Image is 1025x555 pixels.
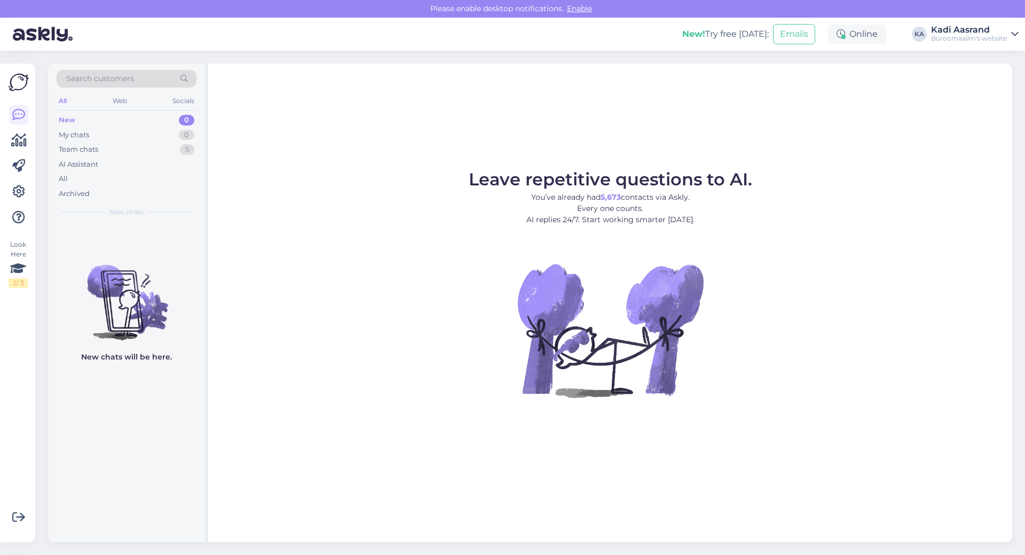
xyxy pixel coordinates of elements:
img: No Chat active [514,234,706,426]
p: You’ve already had contacts via Askly. Every one counts. AI replies 24/7. Start working smarter [... [469,192,752,225]
div: Try free [DATE]: [682,28,769,41]
div: Look Here [9,240,28,288]
p: New chats will be here. [81,351,172,363]
div: Socials [170,94,196,108]
a: Kadi AasrandBüroomaailm's website [931,26,1019,43]
div: New [59,115,75,126]
img: No chats [48,246,205,342]
span: Search customers [66,73,134,84]
span: Enable [564,4,595,13]
div: Büroomaailm's website [931,34,1007,43]
div: 0 [179,130,194,140]
div: Web [111,94,129,108]
button: Emails [773,24,815,44]
div: KA [912,27,927,42]
div: Team chats [59,144,98,155]
div: AI Assistant [59,159,98,170]
div: 2 / 3 [9,278,28,288]
img: Askly Logo [9,72,29,92]
div: My chats [59,130,89,140]
div: All [57,94,69,108]
div: 0 [179,115,194,126]
span: Leave repetitive questions to AI. [469,169,752,190]
b: 5,673 [601,192,621,202]
div: 5 [180,144,194,155]
div: Kadi Aasrand [931,26,1007,34]
div: Archived [59,189,90,199]
b: New! [682,29,705,39]
span: New chats [109,207,144,217]
div: All [59,174,68,184]
div: Online [828,25,886,44]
